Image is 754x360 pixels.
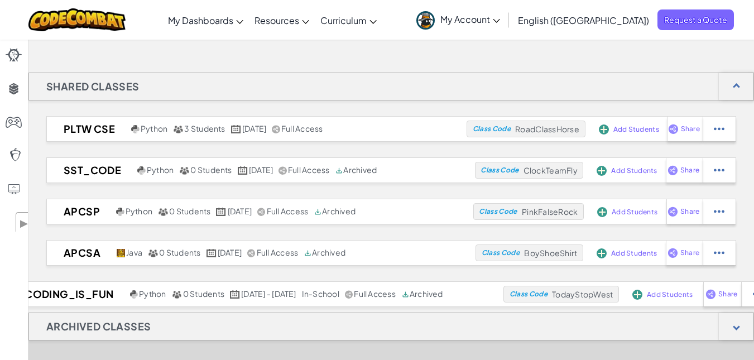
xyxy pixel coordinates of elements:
[314,208,322,216] img: IconArchive.svg
[206,249,217,257] img: calendar.svg
[47,121,467,137] a: PLTW CSE Python 3 Students [DATE] Full Access
[158,208,168,216] img: MultipleUsers.png
[288,165,330,175] span: Full Access
[29,313,168,340] h1: Archived Classes
[512,5,655,35] a: English ([GEOGRAPHIC_DATA])
[473,126,511,132] span: Class Code
[714,165,724,175] img: IconStudentEllipsis.svg
[168,15,233,26] span: My Dashboards
[680,208,699,215] span: Share
[482,249,520,256] span: Class Code
[141,123,167,133] span: Python
[335,166,343,175] img: IconArchive.svg
[714,124,724,134] img: IconStudentEllipsis.svg
[162,5,249,35] a: My Dashboards
[47,244,114,261] h2: APCSA
[172,290,182,299] img: MultipleUsers.png
[116,208,124,216] img: python.png
[28,8,126,31] img: CodeCombat logo
[552,289,613,299] span: TodayStopWest
[139,289,166,299] span: Python
[249,165,273,175] span: [DATE]
[19,215,28,232] span: ▶
[481,167,518,174] span: Class Code
[304,249,312,257] img: IconArchive.svg
[249,5,315,35] a: Resources
[257,247,299,257] span: Full Access
[667,207,678,217] img: IconShare_Purple.svg
[241,289,296,299] span: [DATE] - [DATE]
[302,289,339,299] div: in-school
[599,124,609,135] img: IconAddStudents.svg
[314,207,356,217] div: Archived
[257,208,265,216] img: IconShare_Gray.svg
[278,166,286,175] img: IconShare_Gray.svg
[667,248,678,258] img: IconShare_Purple.svg
[597,207,607,217] img: IconAddStudents.svg
[137,166,146,175] img: python.png
[524,248,577,258] span: BoyShoeShirt
[416,11,435,30] img: avatar
[440,13,500,25] span: My Account
[718,291,737,297] span: Share
[247,249,255,257] img: IconShare_Gray.svg
[611,167,657,174] span: Add Students
[401,289,443,299] div: Archived
[524,165,578,175] span: ClockTeamFly
[668,124,679,134] img: IconShare_Purple.svg
[254,15,299,26] span: Resources
[267,206,309,216] span: Full Access
[510,291,548,297] span: Class Code
[613,126,659,133] span: Add Students
[612,209,657,215] span: Add Students
[126,247,142,257] span: Java
[117,249,125,257] img: java.png
[681,126,700,132] span: Share
[47,121,128,137] h2: PLTW CSE
[522,207,578,217] span: PinkFalseRock
[147,165,174,175] span: Python
[126,206,152,216] span: Python
[345,290,353,299] img: IconShare_Gray.svg
[401,290,410,299] img: IconArchive.svg
[184,123,225,133] span: 3 Students
[611,250,657,257] span: Add Students
[304,248,345,258] div: Archived
[242,123,266,133] span: [DATE]
[335,165,377,175] div: Archived
[411,2,506,37] a: My Account
[173,125,183,133] img: MultipleUsers.png
[714,248,724,258] img: IconStudentEllipsis.svg
[657,9,734,30] a: Request a Quote
[272,125,280,133] img: IconShare_Gray.svg
[680,249,699,256] span: Share
[47,203,113,220] h2: APCSP
[131,125,140,133] img: python.png
[47,162,135,179] h2: SST_Code
[216,208,226,216] img: calendar.svg
[190,165,232,175] span: 0 Students
[130,290,138,299] img: python.png
[597,166,607,176] img: IconAddStudents.svg
[354,289,396,299] span: Full Access
[218,247,242,257] span: [DATE]
[597,248,607,258] img: IconAddStudents.svg
[315,5,382,35] a: Curriculum
[169,206,210,216] span: 0 Students
[183,289,224,299] span: 0 Students
[231,125,241,133] img: calendar.svg
[632,290,642,300] img: IconAddStudents.svg
[518,15,649,26] span: English ([GEOGRAPHIC_DATA])
[159,247,200,257] span: 0 Students
[281,123,323,133] span: Full Access
[228,206,252,216] span: [DATE]
[320,15,367,26] span: Curriculum
[148,249,158,257] img: MultipleUsers.png
[238,166,248,175] img: calendar.svg
[667,165,678,175] img: IconShare_Purple.svg
[705,289,716,299] img: IconShare_Purple.svg
[515,124,579,134] span: RoadClassHorse
[680,167,699,174] span: Share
